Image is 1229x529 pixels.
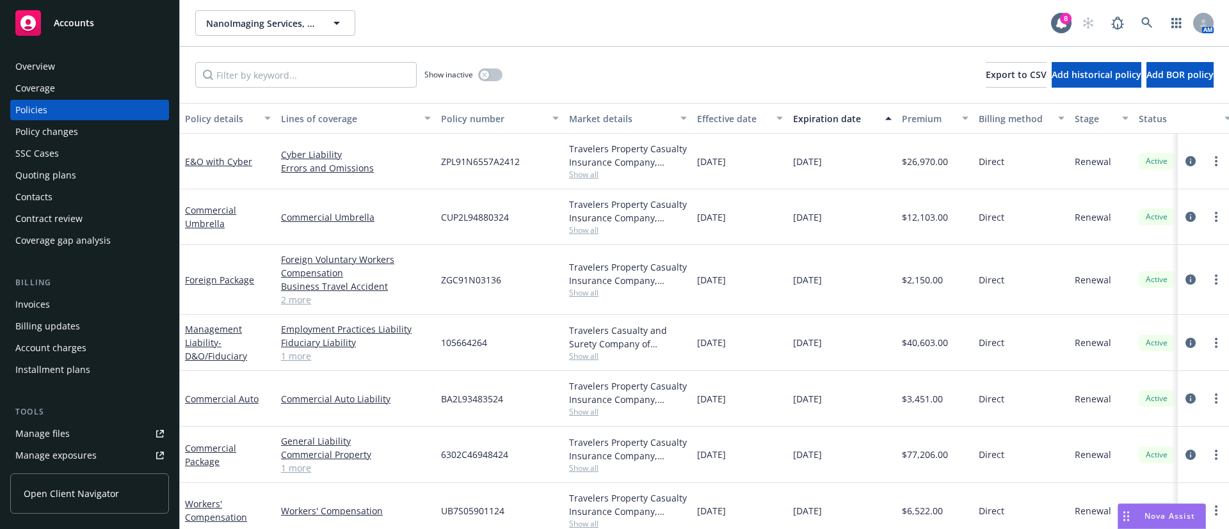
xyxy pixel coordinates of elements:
a: Commercial Package [185,442,236,468]
a: Commercial Property [281,448,431,461]
a: Installment plans [10,359,169,380]
div: Travelers Casualty and Surety Company of America, Travelers Insurance [569,324,687,351]
span: Show all [569,462,687,473]
a: Manage files [10,423,169,444]
span: Direct [979,210,1004,224]
span: $12,103.00 [902,210,948,224]
span: Add historical policy [1052,68,1141,81]
span: [DATE] [697,273,726,287]
a: SSC Cases [10,143,169,164]
a: Policies [10,100,169,120]
span: BA2L93483524 [441,392,503,406]
span: CUP2L94880324 [441,210,509,224]
div: 8 [1060,13,1072,24]
a: Start snowing [1075,10,1101,36]
a: Business Travel Accident [281,280,431,293]
span: Renewal [1075,504,1111,517]
input: Filter by keyword... [195,62,417,88]
a: more [1209,391,1224,406]
a: more [1209,209,1224,225]
button: Billing method [974,103,1070,134]
span: NanoImaging Services, Inc [206,17,317,30]
a: Coverage gap analysis [10,230,169,251]
span: [DATE] [793,210,822,224]
span: Renewal [1075,392,1111,406]
a: Commercial Umbrella [281,210,431,224]
span: Renewal [1075,448,1111,461]
span: $40,603.00 [902,336,948,349]
div: Policy number [441,112,545,125]
div: Expiration date [793,112,878,125]
a: Commercial Auto [185,393,259,405]
span: Direct [979,448,1004,461]
a: General Liability [281,434,431,448]
a: circleInformation [1183,447,1198,462]
span: Add BOR policy [1146,68,1214,81]
div: Travelers Property Casualty Insurance Company, Travelers Insurance [569,436,687,462]
a: circleInformation [1183,391,1198,406]
a: circleInformation [1183,272,1198,287]
a: Commercial Auto Liability [281,392,431,406]
span: [DATE] [793,504,822,517]
a: Quoting plans [10,165,169,186]
a: Workers' Compensation [281,504,431,517]
button: Market details [564,103,692,134]
span: Direct [979,155,1004,168]
button: Add historical policy [1052,62,1141,88]
span: [DATE] [793,336,822,349]
span: Active [1144,449,1169,461]
span: Export to CSV [986,68,1047,81]
span: 105664264 [441,336,487,349]
div: Coverage gap analysis [15,230,111,251]
span: [DATE] [697,210,726,224]
span: [DATE] [793,273,822,287]
span: Show all [569,351,687,361]
span: Accounts [54,18,94,28]
span: Renewal [1075,210,1111,224]
span: Renewal [1075,155,1111,168]
div: Policy details [185,112,257,125]
button: Expiration date [788,103,897,134]
div: Invoices [15,294,50,315]
a: Policy changes [10,122,169,142]
button: Stage [1070,103,1134,134]
a: Management Liability [185,323,247,362]
a: Accounts [10,5,169,41]
a: Report a Bug [1105,10,1130,36]
a: circleInformation [1183,209,1198,225]
div: Travelers Property Casualty Insurance Company, Travelers Insurance [569,198,687,225]
span: ZGC91N03136 [441,273,501,287]
span: ZPL91N6557A2412 [441,155,520,168]
div: SSC Cases [15,143,59,164]
div: Quoting plans [15,165,76,186]
a: Foreign Voluntary Workers Compensation [281,253,431,280]
button: NanoImaging Services, Inc [195,10,355,36]
div: Travelers Property Casualty Insurance Company, Travelers Insurance [569,142,687,169]
span: 6302C46948424 [441,448,508,461]
button: Add BOR policy [1146,62,1214,88]
span: Direct [979,504,1004,517]
a: more [1209,335,1224,351]
a: E&O with Cyber [185,155,252,168]
button: Export to CSV [986,62,1047,88]
div: Manage files [15,423,70,444]
span: [DATE] [793,392,822,406]
a: circleInformation [1183,335,1198,351]
span: [DATE] [697,155,726,168]
span: Show all [569,225,687,235]
div: Status [1139,112,1217,125]
button: Nova Assist [1118,503,1206,529]
span: Manage exposures [10,445,169,466]
div: Contract review [15,209,83,229]
a: Invoices [10,294,169,315]
span: Direct [979,336,1004,349]
span: [DATE] [697,392,726,406]
span: [DATE] [697,504,726,517]
div: Policies [15,100,47,120]
span: [DATE] [697,448,726,461]
span: Direct [979,273,1004,287]
a: Fiduciary Liability [281,336,431,349]
div: Travelers Property Casualty Insurance Company, Travelers Insurance [569,260,687,287]
div: Billing method [979,112,1050,125]
div: Billing updates [15,316,80,336]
